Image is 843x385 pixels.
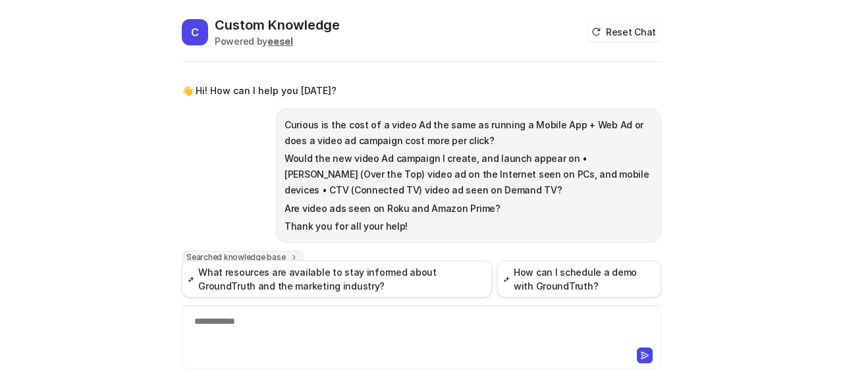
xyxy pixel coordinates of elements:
[497,261,661,297] button: How can I schedule a demo with GroundTruth?
[182,83,337,99] p: 👋 Hi! How can I help you [DATE]?
[587,22,661,41] button: Reset Chat
[182,19,208,45] span: C
[285,218,653,234] p: Thank you for all your help!
[182,251,304,264] span: Searched knowledge base
[182,261,492,297] button: What resources are available to stay informed about GroundTruth and the marketing industry?
[285,151,653,198] p: Would the new video Ad campaign I create, and launch appear on • [PERSON_NAME] (Over the Top) vid...
[215,34,340,48] div: Powered by
[285,201,653,217] p: Are video ads seen on Roku and Amazon Prime?
[267,36,293,47] b: eesel
[285,117,653,149] p: Curious is the cost of a video Ad the same as running a Mobile App + Web Ad or does a video ad ca...
[215,16,340,34] h2: Custom Knowledge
